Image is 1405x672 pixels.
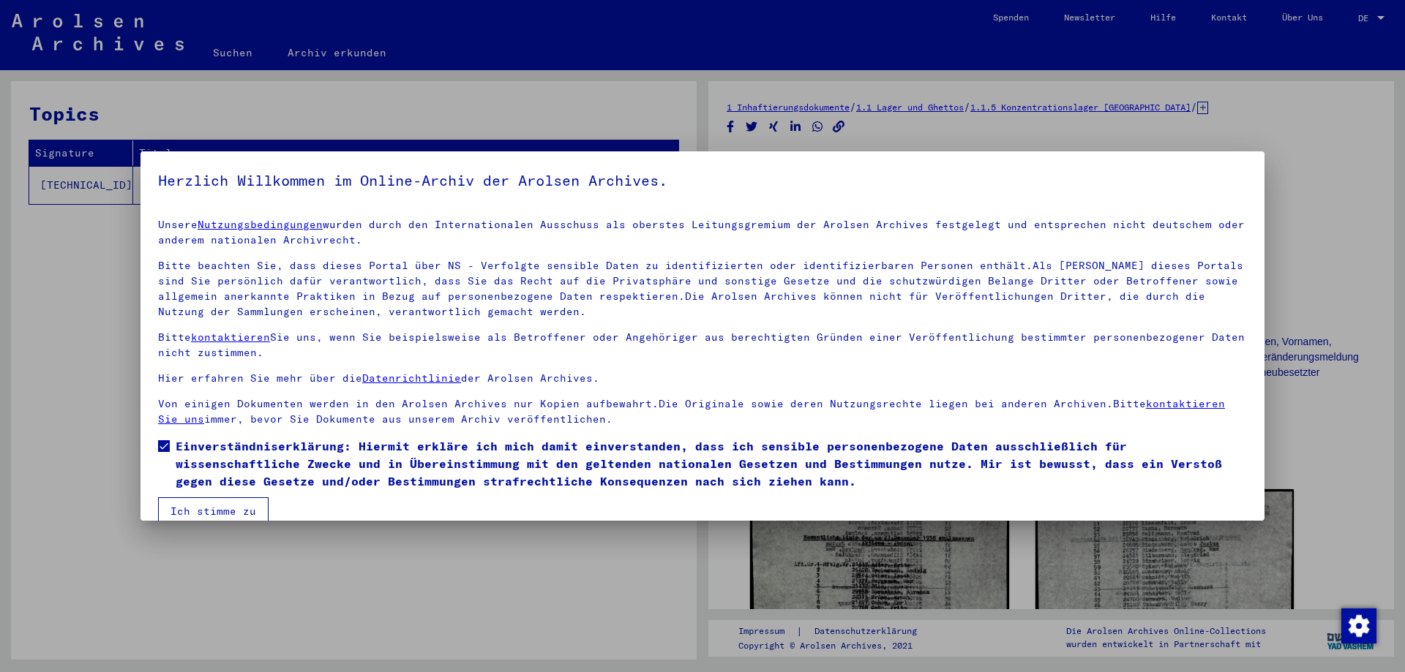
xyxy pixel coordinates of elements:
p: Unsere wurden durch den Internationalen Ausschuss als oberstes Leitungsgremium der Arolsen Archiv... [158,217,1247,248]
a: Datenrichtlinie [362,371,461,385]
button: Ich stimme zu [158,497,269,525]
span: Einverständniserklärung: Hiermit erkläre ich mich damit einverstanden, dass ich sensible personen... [176,437,1247,490]
a: Nutzungsbedingungen [198,218,323,231]
img: Zustimmung ändern [1341,608,1376,643]
a: kontaktieren [191,331,270,344]
p: Bitte Sie uns, wenn Sie beispielsweise als Betroffener oder Angehöriger aus berechtigten Gründen ... [158,330,1247,360]
p: Von einigen Dokumenten werden in den Arolsen Archives nur Kopien aufbewahrt.Die Originale sowie d... [158,396,1247,427]
h5: Herzlich Willkommen im Online-Archiv der Arolsen Archives. [158,169,1247,192]
p: Bitte beachten Sie, dass dieses Portal über NS - Verfolgte sensible Daten zu identifizierten oder... [158,258,1247,320]
a: kontaktieren Sie uns [158,397,1225,426]
p: Hier erfahren Sie mehr über die der Arolsen Archives. [158,371,1247,386]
